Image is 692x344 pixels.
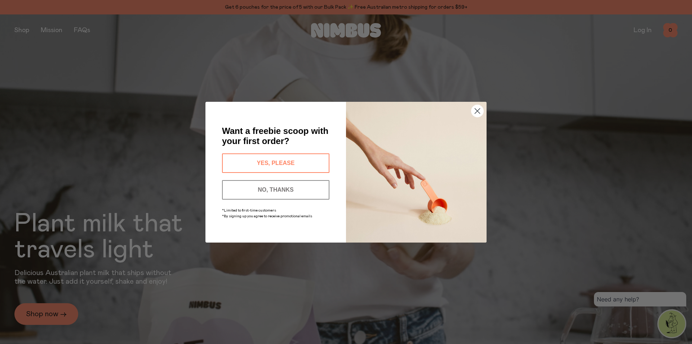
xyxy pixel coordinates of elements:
span: Want a freebie scoop with your first order? [222,126,328,146]
button: YES, PLEASE [222,153,329,173]
button: NO, THANKS [222,180,329,200]
button: Close dialog [471,105,484,117]
img: c0d45117-8e62-4a02-9742-374a5db49d45.jpeg [346,102,487,243]
span: *Limited to first-time customers [222,209,276,212]
span: *By signing up you agree to receive promotional emails [222,214,312,218]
